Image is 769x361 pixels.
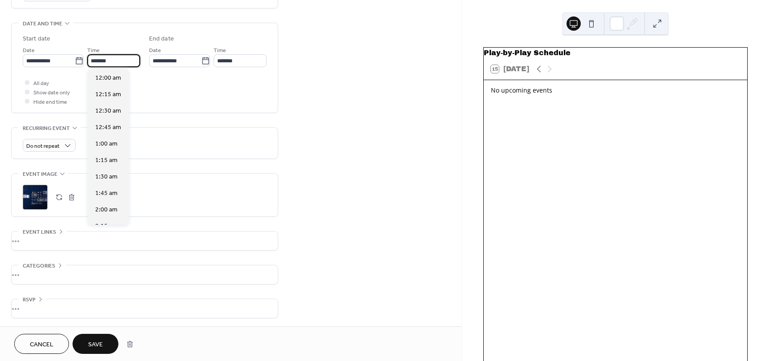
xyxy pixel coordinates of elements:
span: Time [87,46,100,55]
span: 1:15 am [95,156,117,165]
span: Categories [23,261,55,271]
div: ; [23,185,48,210]
span: RSVP [23,295,36,304]
span: 12:15 am [95,90,121,99]
span: Show date only [33,88,70,97]
div: No upcoming events [491,85,740,95]
span: Event links [23,227,56,237]
div: Play-by-Play Schedule [484,48,747,58]
span: Cancel [30,340,53,349]
button: Save [73,334,118,354]
span: Event image [23,170,57,179]
span: 1:45 am [95,189,117,198]
span: Date and time [23,19,62,28]
span: 2:00 am [95,205,117,215]
span: Recurring event [23,124,70,133]
div: ••• [12,299,278,318]
div: ••• [12,265,278,284]
div: ••• [12,231,278,250]
span: Time [214,46,226,55]
span: Date [149,46,161,55]
div: End date [149,34,174,44]
button: Cancel [14,334,69,354]
span: Save [88,340,103,349]
span: 1:00 am [95,139,117,149]
span: All day [33,79,49,88]
span: 12:45 am [95,123,121,132]
span: Do not repeat [26,141,60,151]
span: Date [23,46,35,55]
span: 2:15 am [95,222,117,231]
span: 12:00 am [95,73,121,83]
span: 1:30 am [95,172,117,182]
div: Start date [23,34,50,44]
span: 12:30 am [95,106,121,116]
span: Hide end time [33,97,67,107]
